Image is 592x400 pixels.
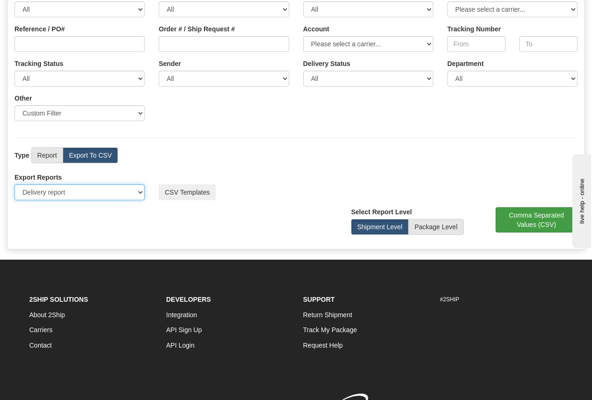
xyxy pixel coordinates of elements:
[63,147,118,163] label: Export To CSV
[15,94,32,103] label: Other
[447,36,505,52] input: From
[15,151,29,160] label: Type
[496,207,578,233] button: Comma Separated Values (CSV)
[303,71,433,87] select: Please ensure data set in report has been RECENTLY tracked from your Shipment History
[303,342,343,349] a: Request Help
[166,296,211,303] strong: Developers
[166,311,197,319] a: Integration
[303,326,357,334] a: Track My Package
[29,311,65,319] a: About 2Ship
[159,24,235,34] label: Order # / Ship Request #
[7,8,87,15] div: live help - online
[31,147,63,163] label: Report
[409,219,464,235] label: Package Level
[303,296,335,303] strong: Support
[15,173,62,182] label: Export Reports
[29,296,88,303] strong: 2Ship Solutions
[519,36,577,52] input: To
[159,59,181,68] label: Sender
[570,152,591,247] iframe: chat widget
[159,184,216,200] button: CSV Templates
[303,311,352,319] a: Return Shipment
[351,207,412,217] label: Select Report Level
[166,342,195,349] a: API Login
[440,297,563,303] h6: #2SHIP
[447,24,501,34] label: Tracking Number
[15,59,63,68] label: Tracking Status
[15,24,65,34] label: Reference / PO#
[303,24,329,34] label: Account
[29,342,52,349] a: Contact
[303,59,351,68] label: Please ensure data set in report has been RECENTLY tracked from your Shipment History
[29,326,53,334] a: Carriers
[166,326,202,334] a: API Sign Up
[351,219,409,235] label: Shipment Level
[447,59,484,68] label: Department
